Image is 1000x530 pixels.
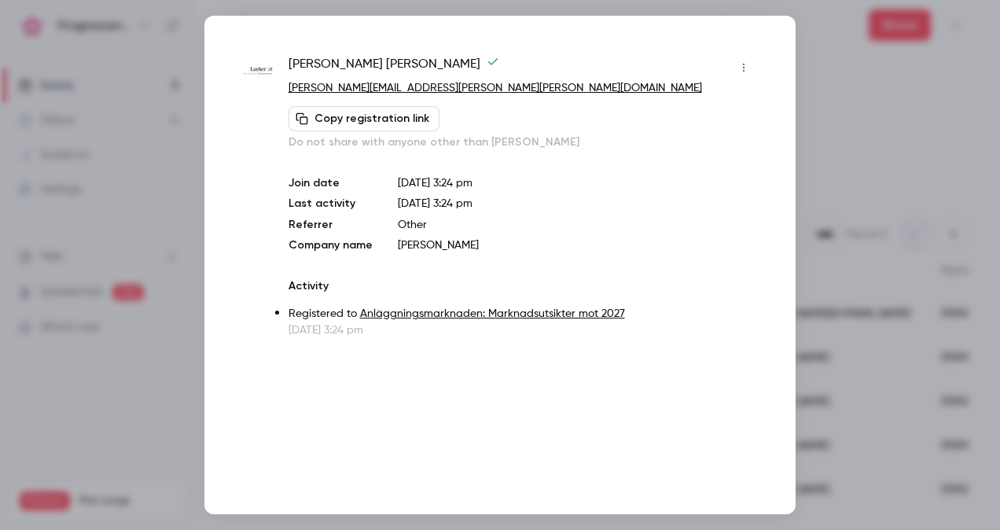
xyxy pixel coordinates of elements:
p: Other [398,217,756,233]
p: [DATE] 3:24 pm [398,175,756,191]
a: [PERSON_NAME][EMAIL_ADDRESS][PERSON_NAME][PERSON_NAME][DOMAIN_NAME] [289,83,702,94]
p: Registered to [289,306,756,322]
p: Referrer [289,217,373,233]
span: [DATE] 3:24 pm [398,198,472,209]
p: [PERSON_NAME] [398,237,756,253]
span: [PERSON_NAME] [PERSON_NAME] [289,55,499,80]
p: Join date [289,175,373,191]
a: Anläggningsmarknaden: Marknadsutsikter mot 2027 [360,308,625,319]
p: [DATE] 3:24 pm [289,322,756,338]
p: Last activity [289,196,373,212]
p: Do not share with anyone other than [PERSON_NAME] [289,134,756,150]
p: Company name [289,237,373,253]
button: Copy registration link [289,106,439,131]
img: layher.se [244,57,273,86]
p: Activity [289,278,756,294]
